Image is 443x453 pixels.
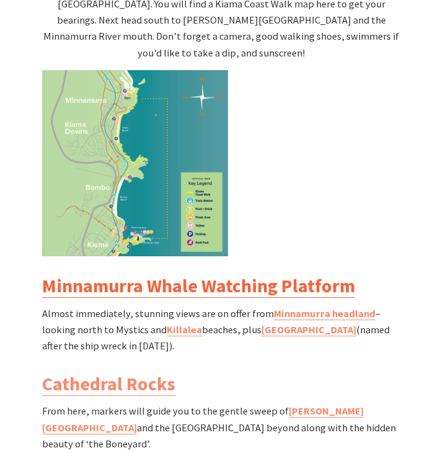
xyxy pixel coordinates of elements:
a: [GEOGRAPHIC_DATA] [261,323,356,336]
p: Almost immediately, stunning views are on offer from – looking north to Mystics and beaches, plus... [42,305,401,354]
p: From here, markers will guide you to the gentle sweep of and the [GEOGRAPHIC_DATA] beyond along w... [42,403,401,452]
a: Minnamurra headland [274,307,375,320]
a: Cathedral Rocks [42,372,175,396]
a: [PERSON_NAME][GEOGRAPHIC_DATA] [42,405,364,434]
a: Minnamurra Whale Watching Platform [42,274,355,298]
img: Kiama Coast Walk North Section [42,70,228,256]
a: Killalea [167,323,202,336]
